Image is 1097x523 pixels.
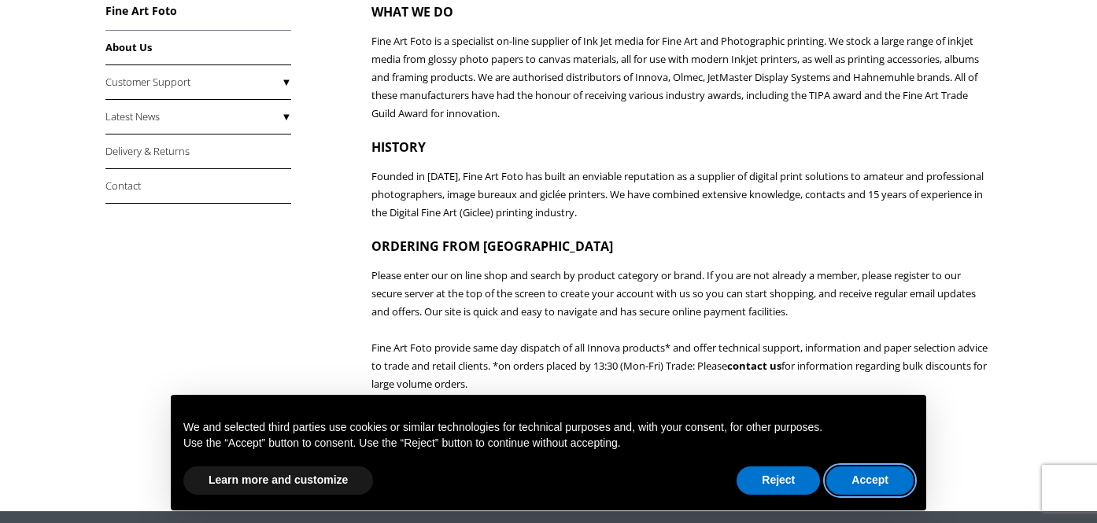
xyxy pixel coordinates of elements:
p: Please enter our on line shop and search by product category or brand. If you are not already a m... [371,267,992,393]
p: Fine Art Foto is a specialist on-line supplier of Ink Jet media for Fine Art and Photographic pri... [371,32,992,123]
a: contact us [727,359,781,373]
button: Learn more and customize [183,466,373,495]
h2: HISTORY [371,138,992,156]
h3: Fine Art Foto [105,3,291,18]
button: Accept [826,466,914,495]
a: Contact [105,169,291,204]
h2: ORDERING FROM [GEOGRAPHIC_DATA] [371,238,992,255]
a: Latest News [105,100,291,134]
a: Customer Support [105,65,291,100]
p: Use the “Accept” button to consent. Use the “Reject” button to continue without accepting. [183,436,914,451]
h2: WHAT WE DO [371,3,992,20]
p: We and selected third parties use cookies or similar technologies for technical purposes and, wit... [183,420,914,436]
a: Delivery & Returns [105,134,291,169]
a: About Us [105,31,291,65]
p: Founded in [DATE], Fine Art Foto has built an enviable reputation as a supplier of digital print ... [371,168,992,222]
button: Reject [737,466,820,495]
